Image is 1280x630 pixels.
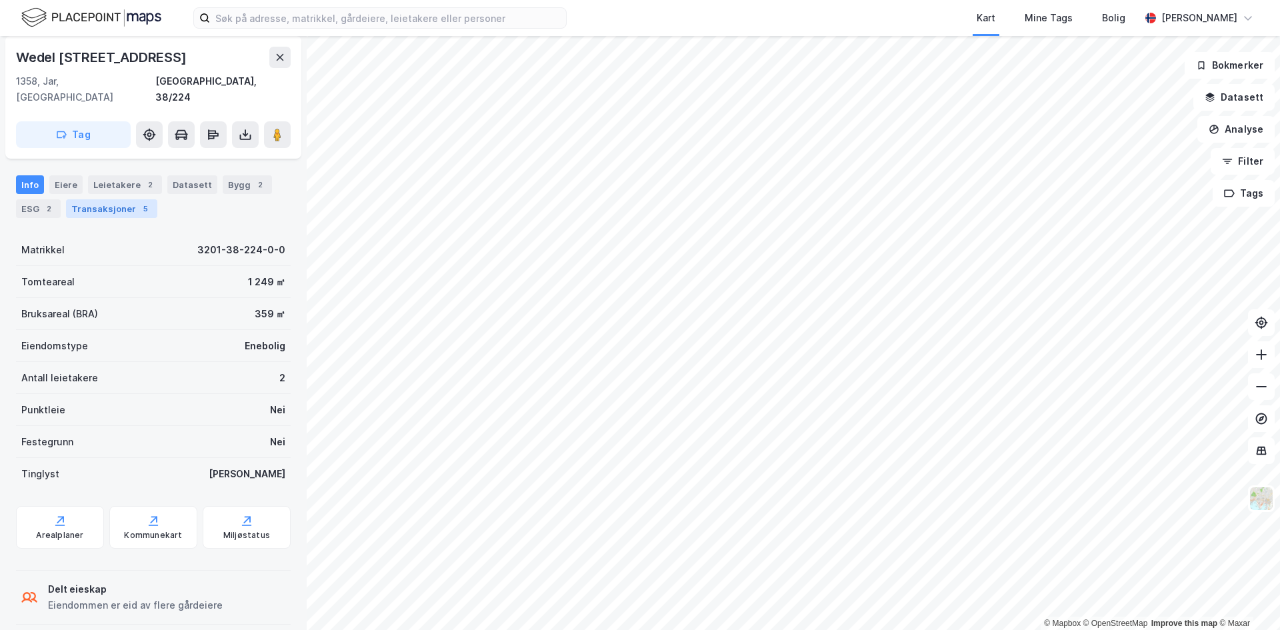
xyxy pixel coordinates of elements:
button: Tag [16,121,131,148]
div: 359 ㎡ [255,306,285,322]
div: Punktleie [21,402,65,418]
div: Arealplaner [36,530,83,541]
div: Mine Tags [1025,10,1073,26]
div: [PERSON_NAME] [1161,10,1237,26]
div: Datasett [167,175,217,194]
div: Kommunekart [124,530,182,541]
div: Matrikkel [21,242,65,258]
a: OpenStreetMap [1083,619,1148,628]
div: Delt eieskap [48,581,223,597]
div: Leietakere [88,175,162,194]
div: Bygg [223,175,272,194]
div: Nei [270,434,285,450]
div: 2 [253,178,267,191]
button: Datasett [1193,84,1275,111]
div: Transaksjoner [66,199,157,218]
iframe: Chat Widget [1213,566,1280,630]
div: Festegrunn [21,434,73,450]
div: 2 [42,202,55,215]
a: Mapbox [1044,619,1081,628]
div: 1358, Jar, [GEOGRAPHIC_DATA] [16,73,155,105]
div: ESG [16,199,61,218]
a: Improve this map [1151,619,1217,628]
div: [PERSON_NAME] [209,466,285,482]
div: 1 249 ㎡ [248,274,285,290]
div: Eiendommen er eid av flere gårdeiere [48,597,223,613]
img: Z [1249,486,1274,511]
button: Analyse [1197,116,1275,143]
div: Bruksareal (BRA) [21,306,98,322]
div: 2 [279,370,285,386]
div: Tinglyst [21,466,59,482]
div: 2 [143,178,157,191]
div: Antall leietakere [21,370,98,386]
button: Filter [1211,148,1275,175]
div: Wedel [STREET_ADDRESS] [16,47,189,68]
div: Eiendomstype [21,338,88,354]
div: Info [16,175,44,194]
div: Tomteareal [21,274,75,290]
div: Enebolig [245,338,285,354]
div: [GEOGRAPHIC_DATA], 38/224 [155,73,291,105]
div: 3201-38-224-0-0 [197,242,285,258]
button: Tags [1213,180,1275,207]
input: Søk på adresse, matrikkel, gårdeiere, leietakere eller personer [210,8,566,28]
div: Miljøstatus [223,530,270,541]
div: 5 [139,202,152,215]
div: Eiere [49,175,83,194]
div: Nei [270,402,285,418]
div: Bolig [1102,10,1125,26]
div: Kart [977,10,995,26]
button: Bokmerker [1185,52,1275,79]
img: logo.f888ab2527a4732fd821a326f86c7f29.svg [21,6,161,29]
